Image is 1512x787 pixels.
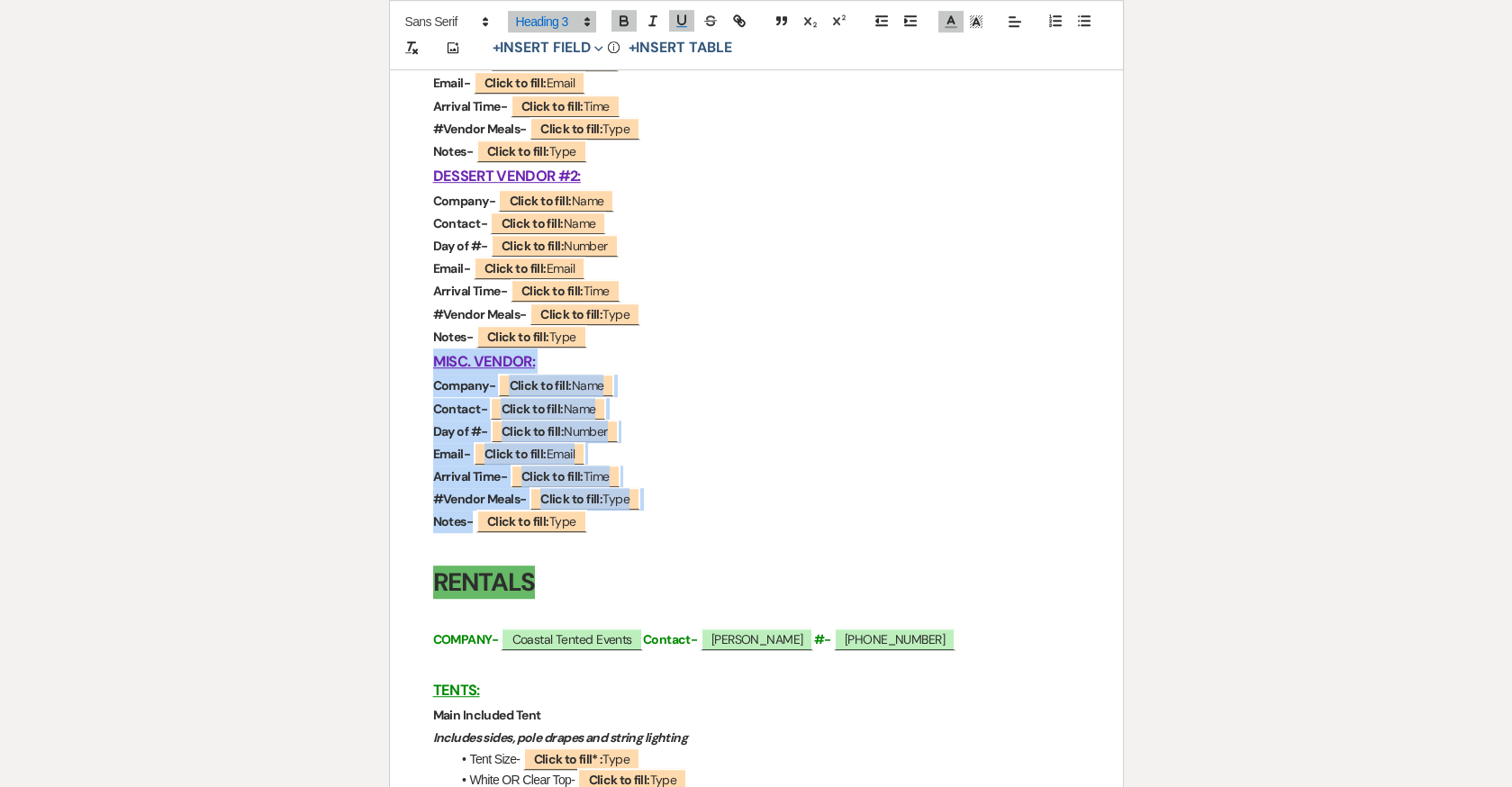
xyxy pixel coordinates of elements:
strong: #Vendor Meals- [433,306,527,322]
b: Click to fill: [540,491,602,507]
strong: RENTALS [433,565,535,599]
b: Click to fill: [509,377,571,393]
button: +Insert Table [621,38,738,59]
span: Number [491,420,619,442]
span: Type [523,747,640,770]
strong: Day of #- [433,238,488,254]
b: Click to fill: [540,121,602,137]
strong: Email- [433,260,471,276]
li: Tent Size- [451,749,1080,769]
strong: Notes- [433,143,474,159]
span: [PHONE_NUMBER] [834,628,955,650]
u: TENTS: [433,681,480,700]
b: Click to fill: [487,143,549,159]
span: Time [511,95,620,117]
span: Email [474,442,585,465]
button: Insert Field [486,38,611,59]
b: Click to fill: [521,98,584,114]
strong: #- [813,631,830,647]
strong: #Vendor Meals- [433,121,527,137]
strong: Company- [433,377,496,393]
b: Click to fill: [521,283,584,299]
b: Click to fill: [484,75,547,91]
span: Email [474,71,585,94]
span: Type [530,487,640,510]
span: Type [530,117,640,140]
strong: Arrival Time- [433,283,508,299]
span: [PERSON_NAME] [701,628,814,650]
u: DESSERT VENDOR #2: [433,167,581,185]
span: Type [476,325,587,348]
span: Text Color [938,11,964,32]
b: Click to fill: [501,215,563,231]
b: Click to fill: [484,260,547,276]
strong: Notes- [433,513,474,529]
em: Includes sides, pole drapes and string lighting [433,729,688,746]
span: Alignment [1002,11,1028,32]
span: Type [530,303,640,325]
strong: Contact- [433,215,488,231]
b: Click to fill: [521,468,584,484]
span: Header Formats [508,11,596,32]
strong: Email- [433,75,471,91]
b: Click to fill: [502,423,564,439]
span: Time [511,465,620,487]
b: Click to fill: [509,193,571,209]
b: Click to fill: [484,446,547,462]
strong: #Vendor Meals- [433,491,527,507]
span: Time [511,279,620,302]
strong: Company- [433,193,496,209]
span: Coastal Tented Events [501,628,642,650]
strong: Notes- [433,329,474,345]
strong: Contact- [433,401,488,417]
span: + [628,41,636,56]
u: MISC. VENDOR: [433,352,535,371]
b: Click to fill: [501,401,563,417]
b: Click to fill: [487,513,549,529]
span: Name [490,397,606,420]
span: Text Background Color [964,11,989,32]
span: Number [491,234,619,257]
span: Email [474,257,585,279]
strong: Contact- [643,631,698,647]
span: Name [490,212,606,234]
strong: Arrival Time- [433,468,508,484]
span: Name [498,189,614,212]
b: Click to fill* : [534,751,603,767]
span: Name [498,374,614,396]
span: Type [476,510,587,532]
span: + [493,41,501,56]
strong: Arrival Time- [433,98,508,114]
b: Click to fill: [502,238,564,254]
strong: Email- [433,446,471,462]
strong: Day of #- [433,423,488,439]
b: Click to fill: [540,306,602,322]
b: Click to fill: [487,329,549,345]
span: Type [476,140,587,162]
strong: COMPANY- [433,631,499,647]
strong: Main Included Tent [433,707,541,723]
